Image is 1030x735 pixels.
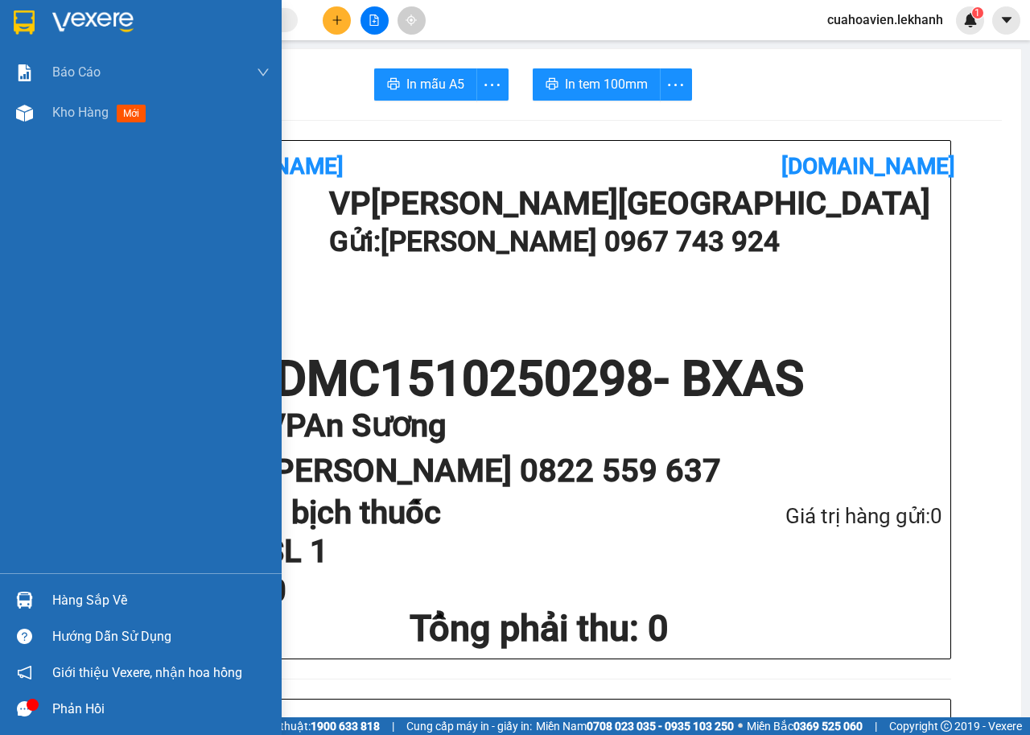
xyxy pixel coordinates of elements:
[992,6,1020,35] button: caret-down
[369,14,380,26] span: file-add
[374,68,477,101] button: printerIn mẫu A5
[265,493,700,532] h1: 1 bịch thuốc
[533,68,661,101] button: printerIn tem 100mm
[265,532,700,571] h1: SL 1
[136,607,942,650] h1: Tổng phải thu: 0
[700,500,942,533] div: Giá trị hàng gửi: 0
[257,66,270,79] span: down
[814,10,956,30] span: cuahoavien.lekhanh
[999,13,1014,27] span: caret-down
[136,355,942,403] h1: DMC1510250298 - BXAS
[265,448,910,493] h1: [PERSON_NAME] 0822 559 637
[311,720,380,733] strong: 1900 633 818
[875,717,877,735] span: |
[17,701,32,716] span: message
[565,74,648,94] span: In tem 100mm
[117,105,146,122] span: mới
[546,77,558,93] span: printer
[392,717,394,735] span: |
[972,7,983,19] sup: 1
[52,625,270,649] div: Hướng dẫn sử dụng
[587,720,734,733] strong: 0708 023 035 - 0935 103 250
[52,588,270,613] div: Hàng sắp về
[963,13,978,27] img: icon-new-feature
[52,62,101,82] span: Báo cáo
[323,6,351,35] button: plus
[661,75,691,95] span: more
[360,6,389,35] button: file-add
[536,717,734,735] span: Miền Nam
[52,697,270,721] div: Phản hồi
[476,68,509,101] button: more
[52,105,109,120] span: Kho hàng
[332,14,343,26] span: plus
[406,74,464,94] span: In mẫu A5
[16,64,33,81] img: solution-icon
[16,592,33,609] img: warehouse-icon
[17,629,32,644] span: question-circle
[406,14,417,26] span: aim
[738,723,743,729] span: ⚪️
[781,153,955,180] b: [DOMAIN_NAME]
[387,77,400,93] span: printer
[974,7,980,19] span: 1
[660,68,692,101] button: more
[477,75,508,95] span: more
[232,717,380,735] span: Hỗ trợ kỹ thuật:
[941,721,952,732] span: copyright
[17,665,32,680] span: notification
[265,403,910,448] h1: VP An Sương
[52,663,242,683] span: Giới thiệu Vexere, nhận hoa hồng
[747,717,863,735] span: Miền Bắc
[14,10,35,35] img: logo-vxr
[398,6,426,35] button: aim
[329,220,934,264] h1: Gửi: [PERSON_NAME] 0967 743 924
[329,188,934,220] h1: VP [PERSON_NAME][GEOGRAPHIC_DATA]
[406,717,532,735] span: Cung cấp máy in - giấy in:
[793,720,863,733] strong: 0369 525 060
[16,105,33,122] img: warehouse-icon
